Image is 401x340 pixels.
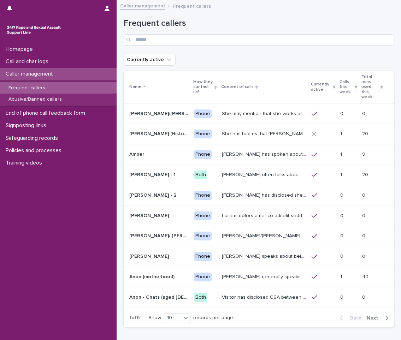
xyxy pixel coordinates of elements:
[222,109,308,117] p: She may mention that she works as a Nanny, looking after two children. Abbie / Emily has let us k...
[173,2,211,10] p: Frequent callers
[3,110,91,117] p: End of phone call feedback form
[362,130,370,137] p: 20
[221,83,254,91] p: Content of calls
[3,147,67,154] p: Policies and processes
[124,124,394,144] tr: [PERSON_NAME] (Historic Plan)[PERSON_NAME] (Historic Plan) PhoneShe has told us that [PERSON_NAME...
[222,150,308,157] p: Amber has spoken about multiple experiences of sexual abuse. Amber told us she is now 18 (as of 0...
[362,252,367,260] p: 0
[3,122,52,129] p: Signposting links
[129,171,177,178] p: [PERSON_NAME] - 1
[340,78,353,96] p: Calls this week
[124,18,394,29] h1: Frequent callers
[124,54,176,65] button: Currently active
[124,103,394,124] tr: [PERSON_NAME]/[PERSON_NAME] (Anon/'I don't know'/'I can't remember')[PERSON_NAME]/[PERSON_NAME] (...
[194,273,212,281] div: Phone
[164,314,181,322] div: 10
[340,150,343,157] p: 1
[222,191,308,198] p: Amy has disclosed she has survived two rapes, one in the UK and the other in Australia in 2013. S...
[3,135,64,142] p: Safeguarding records
[3,71,59,77] p: Caller management
[124,309,146,327] p: 1 of 6
[193,315,233,321] p: records per page
[362,211,367,219] p: 0
[222,130,308,137] p: She has told us that Prince Andrew was involved with her abuse. Men from Hollywood (or 'Hollywood...
[3,46,39,53] p: Homepage
[340,273,343,280] p: 1
[124,226,394,246] tr: [PERSON_NAME]/ [PERSON_NAME][PERSON_NAME]/ [PERSON_NAME] Phone[PERSON_NAME]/[PERSON_NAME] often t...
[362,293,367,300] p: 0
[129,293,190,300] p: Anon - Chats (aged 16 -17)
[340,171,343,178] p: 1
[194,293,207,302] div: Both
[340,252,345,260] p: 0
[222,211,308,219] p: Andrew shared that he has been raped and beaten by a group of men in or near his home twice withi...
[222,171,308,178] p: Amy often talks about being raped a night before or 2 weeks ago or a month ago. She also makes re...
[340,130,343,137] p: 1
[129,150,146,157] p: Amber
[3,58,54,65] p: Call and chat logs
[124,34,394,46] input: Search
[129,130,190,137] p: Alison (Historic Plan)
[3,96,67,102] p: Abusive/Banned callers
[129,211,170,219] p: [PERSON_NAME]
[124,144,394,165] tr: AmberAmber Phone[PERSON_NAME] has spoken about multiple experiences of [MEDICAL_DATA]. [PERSON_NA...
[362,150,367,157] p: 9
[3,85,51,91] p: Frequent callers
[129,232,190,239] p: [PERSON_NAME]/ [PERSON_NAME]
[3,160,48,166] p: Training videos
[194,232,212,240] div: Phone
[194,150,212,159] div: Phone
[193,78,213,96] p: How they contact us?
[194,171,207,179] div: Both
[6,23,62,37] img: rhQMoQhaT3yELyF149Cw
[194,109,212,118] div: Phone
[311,80,331,94] p: Currently active
[340,211,345,219] p: 0
[340,232,345,239] p: 0
[124,246,394,267] tr: [PERSON_NAME][PERSON_NAME] Phone[PERSON_NAME] speaks about being raped and abused by the police a...
[362,109,367,117] p: 0
[367,316,382,321] span: Next
[362,191,367,198] p: 0
[124,267,394,287] tr: Anon (motherhood)Anon (motherhood) Phone[PERSON_NAME] generally speaks conversationally about man...
[194,252,212,261] div: Phone
[120,1,165,10] a: Caller management
[222,293,308,300] p: Visitor has disclosed CSA between 9-12 years of age involving brother in law who lifted them out ...
[129,252,170,260] p: [PERSON_NAME]
[340,191,345,198] p: 0
[362,273,370,280] p: 40
[222,273,308,280] p: Caller generally speaks conversationally about many different things in her life and rarely speak...
[361,73,379,101] p: Total mins used this week
[362,232,367,239] p: 0
[129,273,176,280] p: Anon (motherhood)
[334,315,364,321] button: Back
[124,205,394,226] tr: [PERSON_NAME][PERSON_NAME] PhoneLoremi dolors amet co adi elit seddo eiu tempor in u labor et dol...
[340,109,345,117] p: 0
[129,109,190,117] p: Abbie/Emily (Anon/'I don't know'/'I can't remember')
[124,185,394,205] tr: [PERSON_NAME] - 2[PERSON_NAME] - 2 Phone[PERSON_NAME] has disclosed she has survived two rapes, o...
[148,315,161,321] p: Show
[124,165,394,185] tr: [PERSON_NAME] - 1[PERSON_NAME] - 1 Both[PERSON_NAME] often talks about being raped a night before...
[222,232,308,239] p: Anna/Emma often talks about being raped at gunpoint at the age of 13/14 by her ex-partner, aged 1...
[194,211,212,220] div: Phone
[222,252,308,260] p: Caller speaks about being raped and abused by the police and her ex-husband of 20 years. She has ...
[194,130,212,138] div: Phone
[129,191,178,198] p: [PERSON_NAME] - 2
[129,83,142,91] p: Name
[362,171,370,178] p: 20
[194,191,212,200] div: Phone
[340,293,345,300] p: 0
[124,287,394,308] tr: Anon - Chats (aged [DEMOGRAPHIC_DATA])Anon - Chats (aged [DEMOGRAPHIC_DATA]) BothVisitor has disc...
[364,315,394,321] button: Next
[346,316,361,321] span: Back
